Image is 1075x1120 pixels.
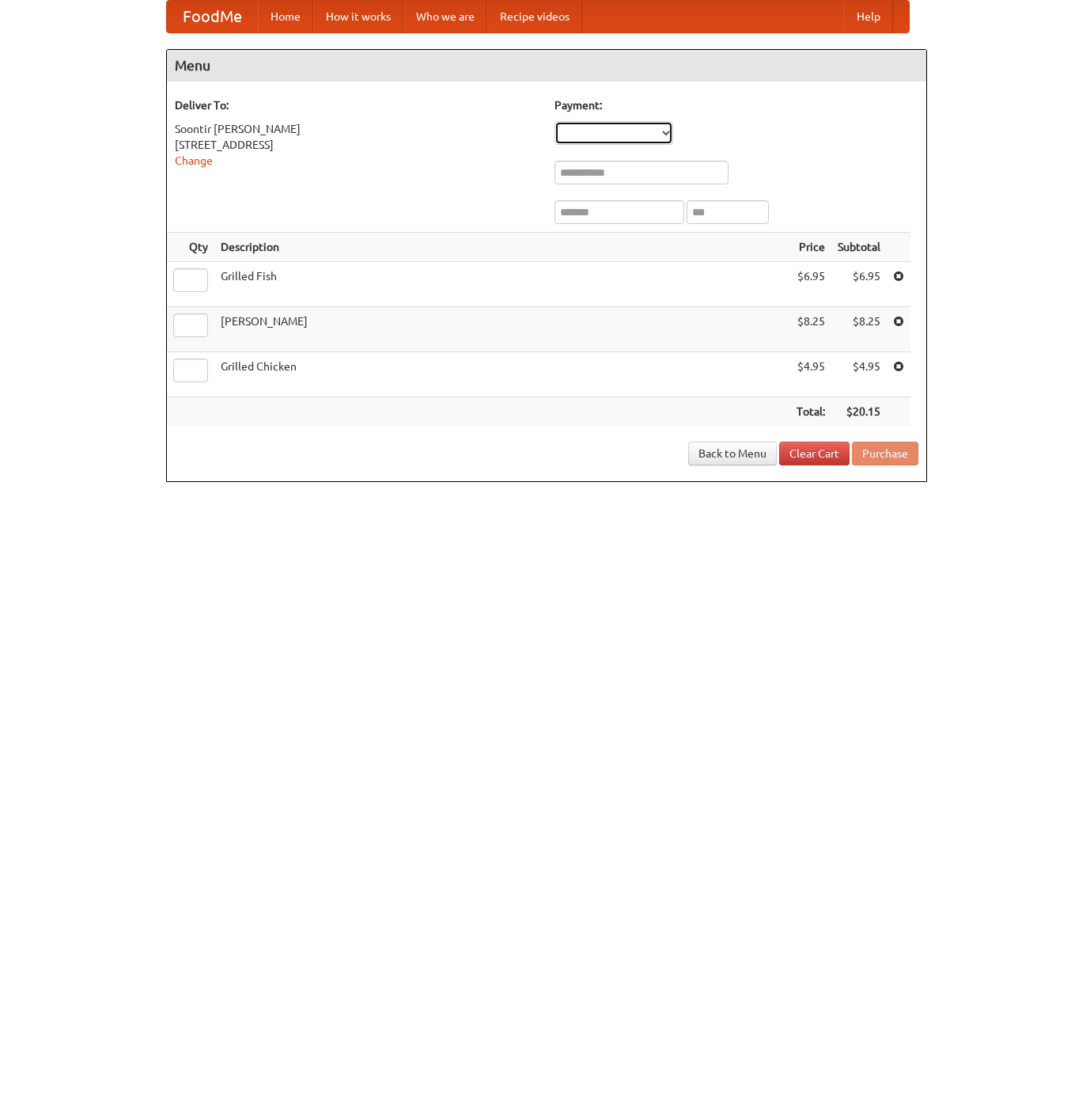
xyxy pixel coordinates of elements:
th: Subtotal [831,233,887,262]
th: $20.15 [831,397,887,427]
a: Back to Menu [688,442,777,465]
a: Change [175,154,213,167]
td: $8.25 [831,307,887,352]
td: $8.25 [790,307,831,352]
h5: Deliver To: [175,97,539,113]
td: Grilled Chicken [214,352,790,397]
a: Clear Cart [779,442,850,465]
a: Who we are [403,1,487,32]
th: Description [214,233,790,262]
button: Purchase [852,442,918,465]
a: Recipe videos [487,1,582,32]
div: [STREET_ADDRESS] [175,137,539,153]
td: $4.95 [790,352,831,397]
div: Soontir [PERSON_NAME] [175,121,539,137]
td: $6.95 [831,262,887,307]
a: FoodMe [167,1,258,32]
h4: Menu [167,50,926,82]
th: Price [790,233,831,262]
a: How it works [313,1,403,32]
h5: Payment: [555,97,918,113]
td: $4.95 [831,352,887,397]
td: Grilled Fish [214,262,790,307]
a: Home [258,1,313,32]
td: [PERSON_NAME] [214,307,790,352]
a: Help [844,1,893,32]
th: Qty [167,233,214,262]
td: $6.95 [790,262,831,307]
th: Total: [790,397,831,427]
